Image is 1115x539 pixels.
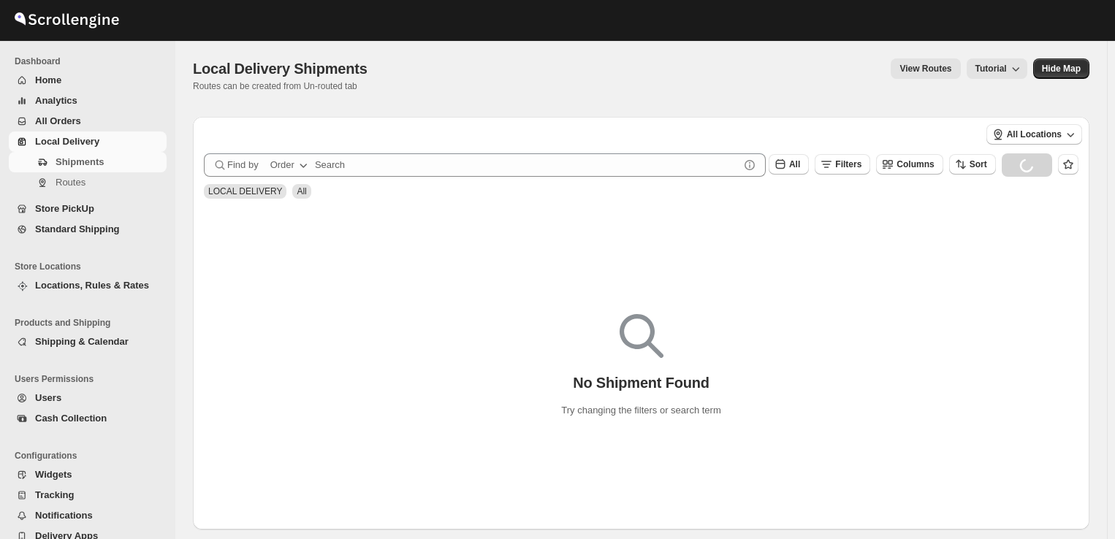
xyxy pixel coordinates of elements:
span: Notifications [35,510,93,521]
span: All [297,186,306,196]
button: Shipments [9,152,167,172]
button: Users [9,388,167,408]
span: Users [35,392,61,403]
button: Widgets [9,465,167,485]
button: Locations, Rules & Rates [9,275,167,296]
button: view route [891,58,960,79]
button: Order [262,153,319,177]
p: No Shipment Found [573,374,709,391]
span: Configurations [15,450,168,462]
button: Filters [815,154,870,175]
span: Find by [227,158,259,172]
span: Sort [970,159,987,169]
span: Local Delivery Shipments [193,61,368,77]
button: Notifications [9,505,167,526]
span: View Routes [899,63,951,74]
span: Users Permissions [15,373,168,385]
p: Try changing the filters or search term [561,403,720,418]
button: All [769,154,809,175]
button: Tracking [9,485,167,505]
span: Store Locations [15,261,168,272]
button: Analytics [9,91,167,111]
button: Routes [9,172,167,193]
button: All Orders [9,111,167,131]
span: Shipping & Calendar [35,336,129,347]
button: Cash Collection [9,408,167,429]
span: All [789,159,800,169]
span: Cash Collection [35,413,107,424]
span: Shipments [56,156,104,167]
button: Map action label [1033,58,1089,79]
span: Tutorial [975,64,1007,74]
span: All Orders [35,115,81,126]
span: LOCAL DELIVERY [208,186,282,196]
button: Columns [876,154,943,175]
span: Columns [897,159,934,169]
span: Filters [835,159,861,169]
span: Local Delivery [35,136,99,147]
span: Widgets [35,469,72,480]
button: All Locations [986,124,1082,145]
span: Standard Shipping [35,223,120,234]
span: Routes [56,177,85,188]
span: All Locations [1007,129,1062,140]
span: Tracking [35,489,74,500]
span: Hide Map [1042,63,1081,74]
button: Sort [949,154,996,175]
span: Locations, Rules & Rates [35,280,149,291]
button: Shipping & Calendar [9,332,167,352]
span: Dashboard [15,56,168,67]
button: Home [9,70,167,91]
span: Store PickUp [35,203,94,214]
div: Order [270,158,294,172]
p: Routes can be created from Un-routed tab [193,80,373,92]
input: Search [315,153,739,177]
span: Products and Shipping [15,317,168,329]
button: Tutorial [967,58,1027,79]
span: Analytics [35,95,77,106]
img: Empty search results [620,314,663,358]
span: Home [35,74,61,85]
